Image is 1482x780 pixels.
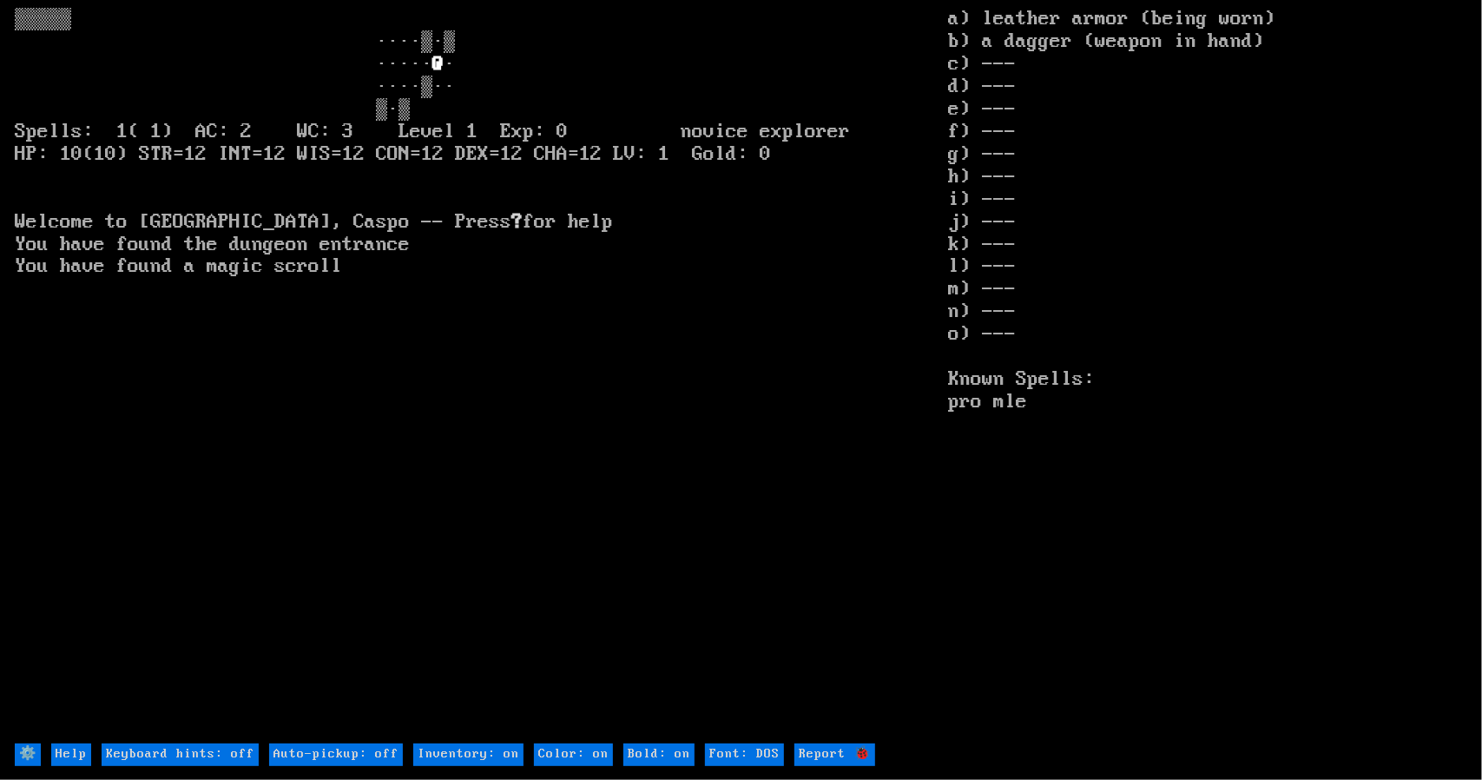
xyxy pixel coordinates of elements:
[948,8,1466,741] stats: a) leather armor (being worn) b) a dagger (weapon in hand) c) --- d) --- e) --- f) --- g) --- h) ...
[269,744,403,766] input: Auto-pickup: off
[705,744,784,766] input: Font: DOS
[534,744,613,766] input: Color: on
[413,744,524,766] input: Inventory: on
[15,8,948,741] larn: ▒▒▒▒▒ ····▒·▒ ····· · ····▒·· ▒·▒ Spells: 1( 1) AC: 2 WC: 3 Level 1 Exp: 0 novice explorer HP: 10...
[623,744,695,766] input: Bold: on
[15,744,41,766] input: ⚙️
[432,52,444,76] font: @
[511,210,523,234] b: ?
[794,744,875,766] input: Report 🐞
[51,744,91,766] input: Help
[102,744,259,766] input: Keyboard hints: off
